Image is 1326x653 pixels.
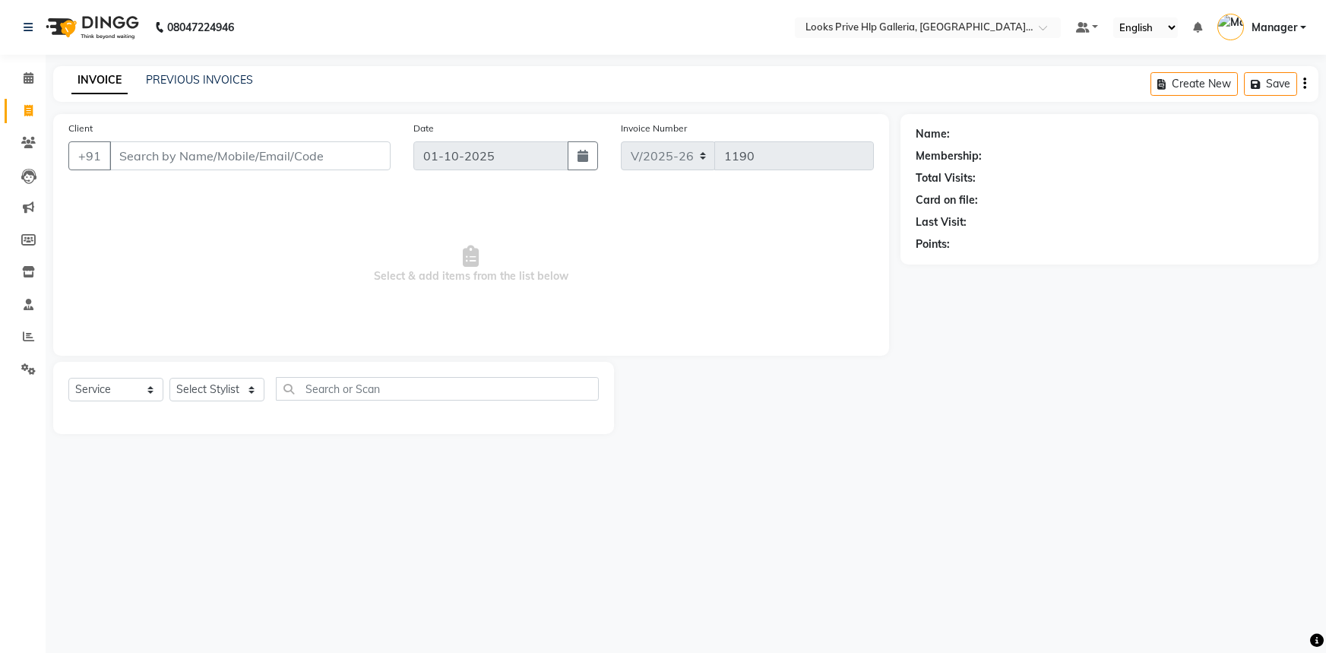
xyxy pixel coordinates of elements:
[413,122,434,135] label: Date
[68,189,874,341] span: Select & add items from the list below
[68,141,111,170] button: +91
[39,6,143,49] img: logo
[916,148,982,164] div: Membership:
[1217,14,1244,40] img: Manager
[1150,72,1238,96] button: Create New
[916,170,976,186] div: Total Visits:
[621,122,687,135] label: Invoice Number
[916,126,950,142] div: Name:
[916,236,950,252] div: Points:
[71,67,128,94] a: INVOICE
[146,73,253,87] a: PREVIOUS INVOICES
[167,6,234,49] b: 08047224946
[68,122,93,135] label: Client
[916,192,978,208] div: Card on file:
[276,377,599,401] input: Search or Scan
[1244,72,1297,96] button: Save
[1252,20,1297,36] span: Manager
[109,141,391,170] input: Search by Name/Mobile/Email/Code
[916,214,967,230] div: Last Visit:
